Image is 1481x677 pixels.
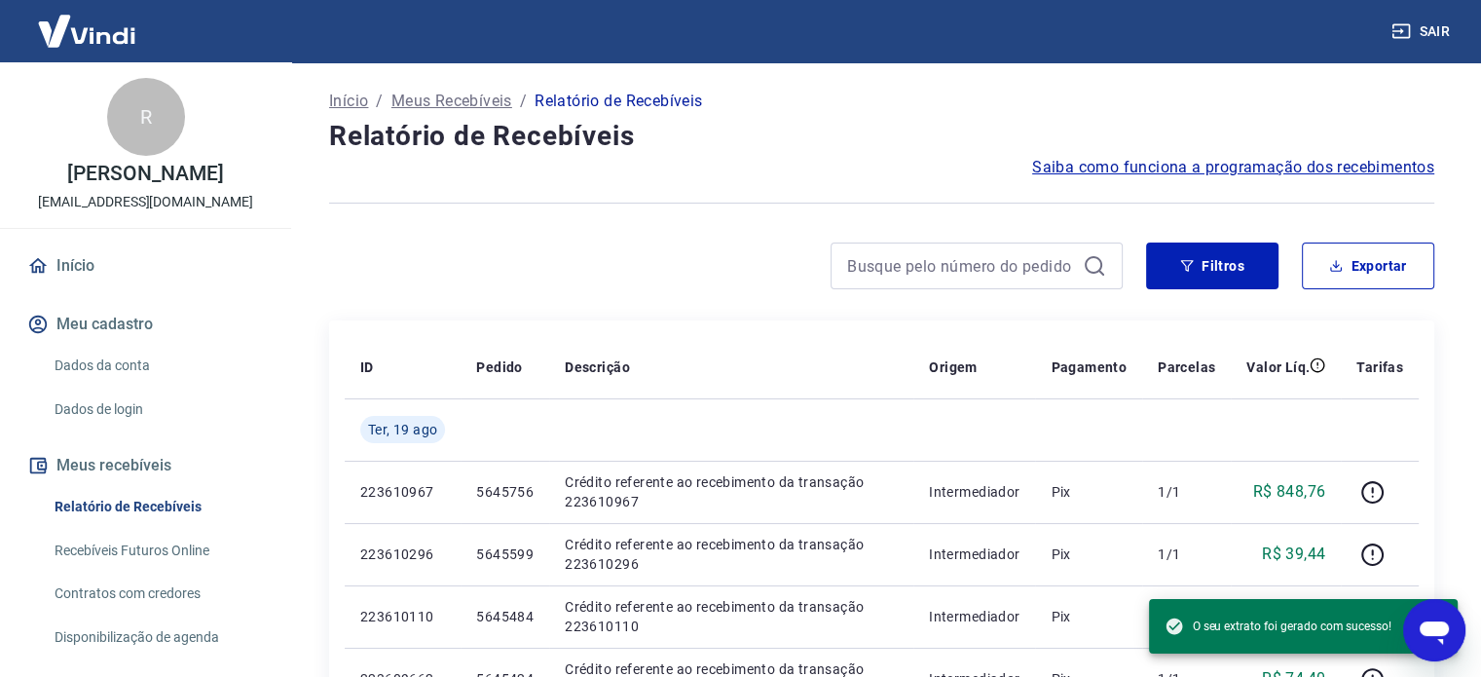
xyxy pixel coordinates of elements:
[329,90,368,113] a: Início
[329,117,1434,156] h4: Relatório de Recebíveis
[23,444,268,487] button: Meus recebíveis
[1051,357,1127,377] p: Pagamento
[391,90,512,113] a: Meus Recebíveis
[1146,243,1278,289] button: Filtros
[1403,599,1465,661] iframe: Botão para abrir a janela de mensagens
[1158,545,1215,564] p: 1/1
[476,607,534,626] p: 5645484
[47,390,268,430] a: Dados de login
[360,607,445,626] p: 223610110
[23,303,268,346] button: Meu cadastro
[1158,482,1215,502] p: 1/1
[929,482,1019,502] p: Intermediador
[368,420,437,439] span: Ter, 19 ago
[535,90,702,113] p: Relatório de Recebíveis
[1165,617,1391,636] span: O seu extrato foi gerado com sucesso!
[107,78,185,156] div: R
[520,90,527,113] p: /
[929,545,1019,564] p: Intermediador
[360,482,445,502] p: 223610967
[1253,480,1326,504] p: R$ 848,76
[565,357,630,377] p: Descrição
[360,357,374,377] p: ID
[360,545,445,564] p: 223610296
[565,472,898,511] p: Crédito referente ao recebimento da transação 223610967
[1262,543,1325,566] p: R$ 39,44
[376,90,383,113] p: /
[38,192,253,212] p: [EMAIL_ADDRESS][DOMAIN_NAME]
[1302,243,1434,289] button: Exportar
[47,531,268,571] a: Recebíveis Futuros Online
[565,597,898,636] p: Crédito referente ao recebimento da transação 223610110
[847,251,1075,281] input: Busque pelo número do pedido
[929,607,1019,626] p: Intermediador
[23,1,150,60] img: Vindi
[1246,357,1310,377] p: Valor Líq.
[47,487,268,527] a: Relatório de Recebíveis
[23,244,268,287] a: Início
[1158,357,1215,377] p: Parcelas
[47,574,268,614] a: Contratos com credores
[476,357,522,377] p: Pedido
[565,535,898,574] p: Crédito referente ao recebimento da transação 223610296
[476,545,534,564] p: 5645599
[1356,357,1403,377] p: Tarifas
[1051,545,1127,564] p: Pix
[929,357,977,377] p: Origem
[67,164,223,184] p: [PERSON_NAME]
[476,482,534,502] p: 5645756
[1051,607,1127,626] p: Pix
[1388,14,1458,50] button: Sair
[1051,482,1127,502] p: Pix
[47,346,268,386] a: Dados da conta
[1032,156,1434,179] a: Saiba como funciona a programação dos recebimentos
[47,618,268,658] a: Disponibilização de agenda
